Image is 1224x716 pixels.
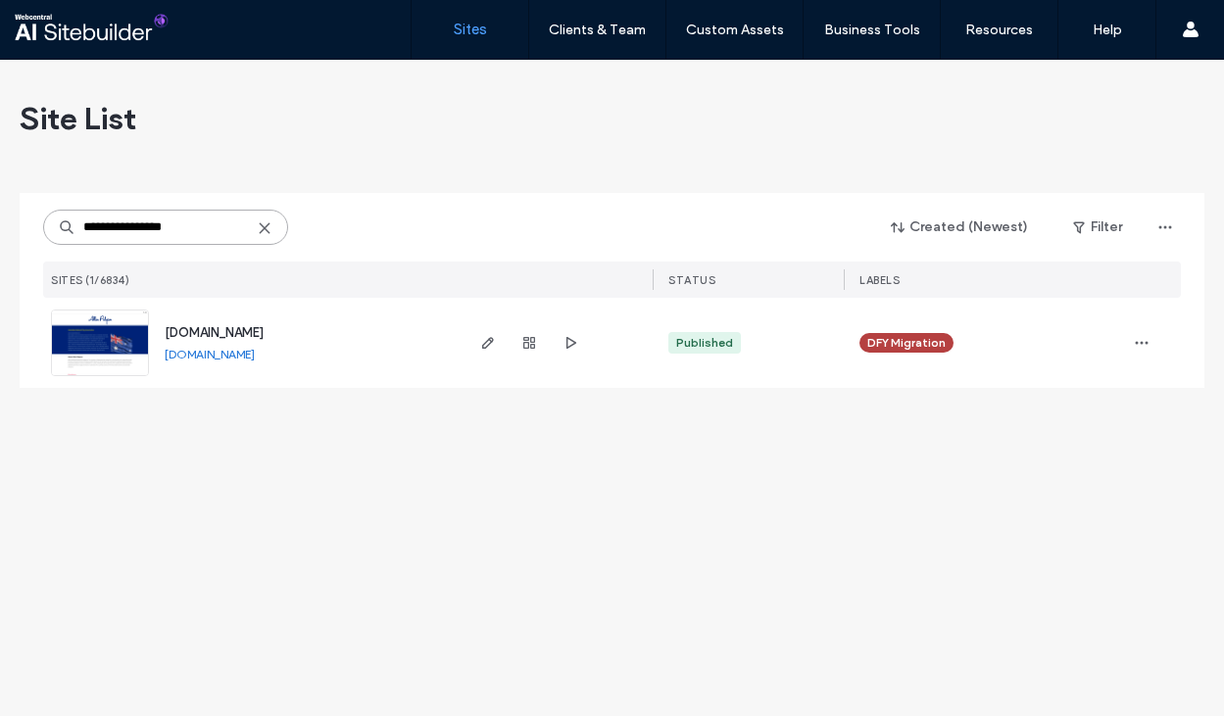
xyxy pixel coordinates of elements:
span: STATUS [668,273,715,287]
button: Filter [1053,212,1142,243]
label: Custom Assets [686,22,784,38]
a: [DOMAIN_NAME] [165,347,255,361]
span: Help [45,14,85,31]
span: SITES (1/6834) [51,273,129,287]
span: LABELS [859,273,900,287]
div: Published [676,334,733,352]
span: Site List [20,99,136,138]
label: Business Tools [824,22,920,38]
label: Resources [965,22,1033,38]
button: Created (Newest) [874,212,1046,243]
span: DFY Migration [867,334,946,352]
label: Clients & Team [549,22,646,38]
label: Help [1093,22,1122,38]
a: [DOMAIN_NAME] [165,325,264,340]
label: Sites [454,21,487,38]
